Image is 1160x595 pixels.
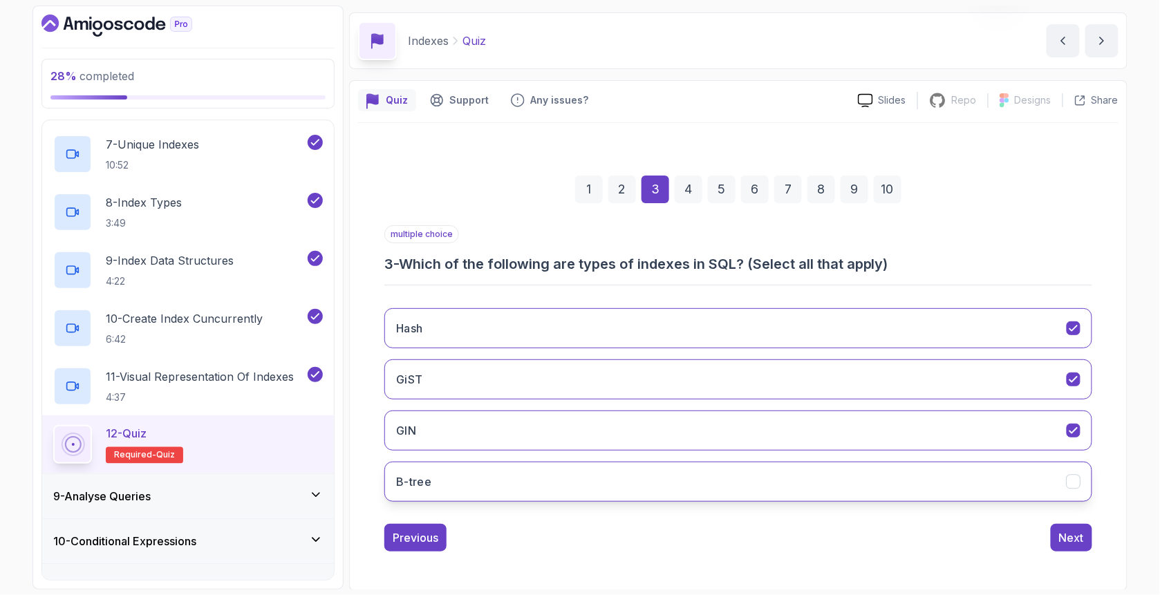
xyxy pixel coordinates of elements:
span: completed [50,69,134,83]
p: 4:22 [106,274,234,288]
p: 4:37 [106,390,294,404]
div: 8 [807,176,835,203]
p: Repo [952,93,977,107]
p: Quiz [462,32,486,49]
span: 28 % [50,69,77,83]
h3: Hash [396,320,423,337]
button: 7-Unique Indexes10:52 [53,135,323,173]
h3: 3 - Which of the following are types of indexes in SQL? (Select all that apply) [384,254,1092,274]
p: 10:52 [106,158,199,172]
h3: B-tree [396,473,431,490]
p: 10 - Create Index Cuncurrently [106,310,263,327]
h3: GiST [396,371,423,388]
p: 6:42 [106,332,263,346]
div: Next [1059,529,1084,546]
div: 4 [675,176,702,203]
button: quiz button [358,89,416,111]
h3: 11 - Dealing With Conflicts [53,578,183,594]
div: 3 [642,176,669,203]
button: Next [1051,524,1092,551]
div: 6 [741,176,769,203]
p: Support [449,93,489,107]
span: quiz [156,450,175,461]
button: GIN [384,410,1092,451]
p: Any issues? [530,93,588,107]
button: 10-Conditional Expressions [42,519,334,563]
p: Designs [1015,93,1051,107]
button: next content [1085,24,1119,57]
button: Previous [384,524,447,551]
button: 11-Visual Representation Of Indexes4:37 [53,367,323,406]
p: multiple choice [384,225,459,243]
p: Slides [879,93,906,107]
button: B-tree [384,462,1092,502]
p: 9 - Index Data Structures [106,252,234,269]
div: Previous [393,529,438,546]
p: 11 - Visual Representation Of Indexes [106,368,294,385]
button: 9-Index Data Structures4:22 [53,251,323,290]
div: 2 [608,176,636,203]
button: 12-QuizRequired-quiz [53,425,323,464]
button: 9-Analyse Queries [42,474,334,518]
button: previous content [1047,24,1080,57]
h3: GIN [396,422,416,439]
div: 5 [708,176,736,203]
button: 10-Create Index Cuncurrently6:42 [53,309,323,348]
p: Share [1092,93,1119,107]
p: Quiz [386,93,408,107]
button: Feedback button [503,89,597,111]
p: 8 - Index Types [106,194,182,211]
div: 1 [575,176,603,203]
div: 9 [841,176,868,203]
a: Slides [847,93,917,108]
a: Dashboard [41,15,224,37]
p: 3:49 [106,216,182,230]
span: Required- [114,450,156,461]
p: 7 - Unique Indexes [106,136,199,153]
p: 12 - Quiz [106,425,147,442]
button: Share [1063,93,1119,107]
button: Support button [422,89,497,111]
div: 7 [774,176,802,203]
button: 8-Index Types3:49 [53,193,323,232]
p: Indexes [408,32,449,49]
div: 10 [874,176,901,203]
h3: 10 - Conditional Expressions [53,533,196,549]
button: Hash [384,308,1092,348]
h3: 9 - Analyse Queries [53,488,151,504]
button: GiST [384,359,1092,399]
